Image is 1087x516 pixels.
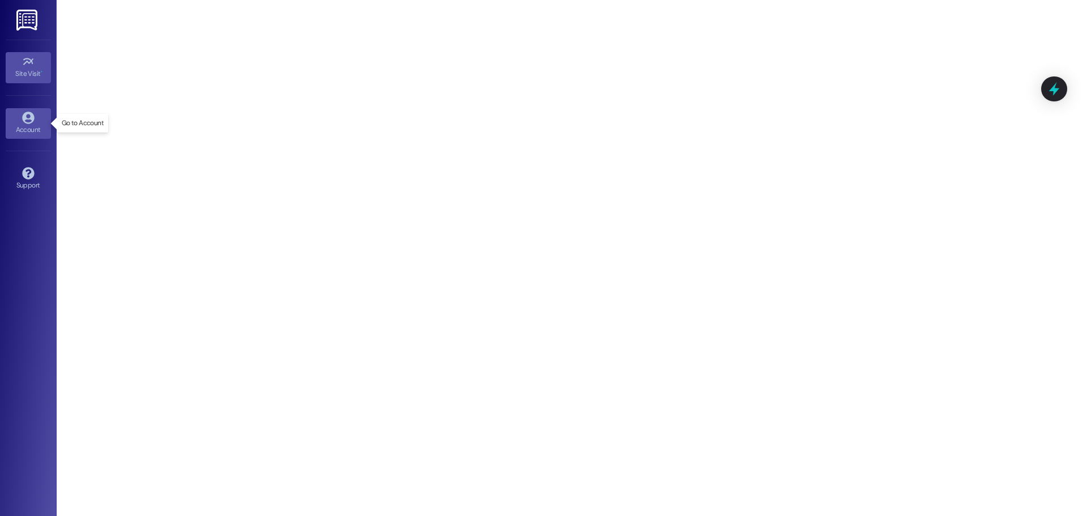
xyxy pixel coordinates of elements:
img: ResiDesk Logo [16,10,40,31]
a: Site Visit • [6,52,51,83]
a: Support [6,164,51,194]
span: • [41,68,42,76]
a: Account [6,108,51,139]
p: Go to Account [62,118,104,128]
